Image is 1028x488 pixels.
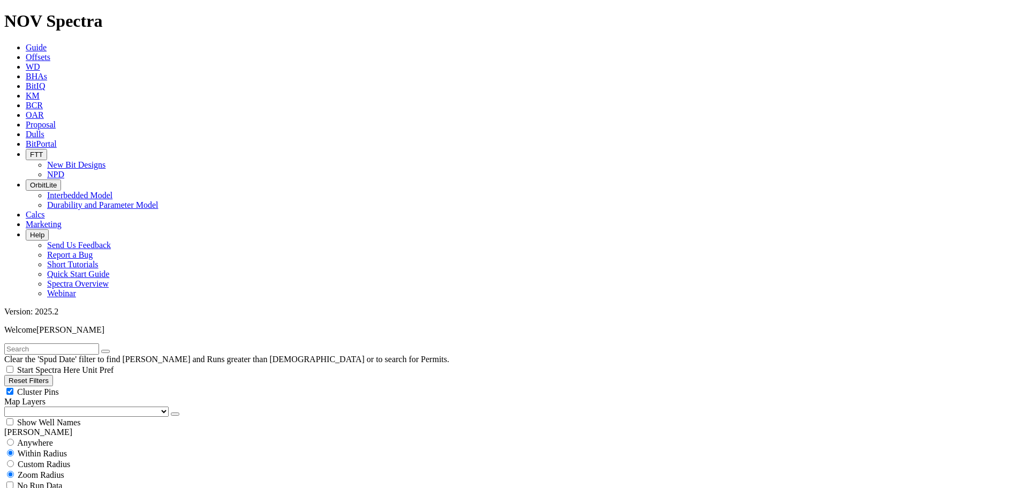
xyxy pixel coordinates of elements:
[47,241,111,250] a: Send Us Feedback
[30,151,43,159] span: FTT
[17,365,80,374] span: Start Spectra Here
[47,250,93,259] a: Report a Bug
[26,139,57,148] a: BitPortal
[4,375,53,386] button: Reset Filters
[4,325,1024,335] p: Welcome
[4,343,99,355] input: Search
[26,81,45,91] a: BitIQ
[26,210,45,219] a: Calcs
[4,397,46,406] span: Map Layers
[47,191,112,200] a: Interbedded Model
[26,52,50,62] a: Offsets
[47,279,109,288] a: Spectra Overview
[47,269,109,279] a: Quick Start Guide
[26,110,44,119] a: OAR
[18,449,67,458] span: Within Radius
[26,130,44,139] a: Dulls
[4,307,1024,317] div: Version: 2025.2
[47,200,158,209] a: Durability and Parameter Model
[26,101,43,110] a: BCR
[26,220,62,229] a: Marketing
[4,427,1024,437] div: [PERSON_NAME]
[26,62,40,71] a: WD
[17,387,59,396] span: Cluster Pins
[26,120,56,129] a: Proposal
[4,355,449,364] span: Clear the 'Spud Date' filter to find [PERSON_NAME] and Runs greater than [DEMOGRAPHIC_DATA] or to...
[4,11,1024,31] h1: NOV Spectra
[26,229,49,241] button: Help
[26,179,61,191] button: OrbitLite
[17,438,53,447] span: Anywhere
[26,91,40,100] a: KM
[30,231,44,239] span: Help
[18,470,64,479] span: Zoom Radius
[26,149,47,160] button: FTT
[47,160,105,169] a: New Bit Designs
[82,365,114,374] span: Unit Pref
[47,289,76,298] a: Webinar
[18,460,70,469] span: Custom Radius
[26,72,47,81] a: BHAs
[30,181,57,189] span: OrbitLite
[47,170,64,179] a: NPD
[17,418,80,427] span: Show Well Names
[36,325,104,334] span: [PERSON_NAME]
[47,260,99,269] a: Short Tutorials
[26,43,47,52] a: Guide
[6,366,13,373] input: Start Spectra Here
